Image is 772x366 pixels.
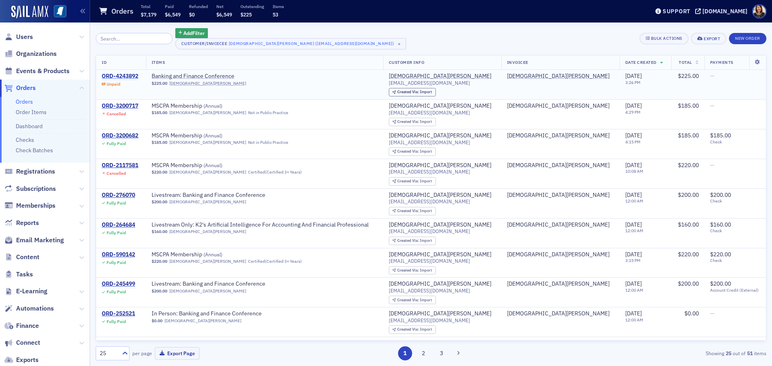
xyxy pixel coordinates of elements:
[507,73,610,80] div: [DEMOGRAPHIC_DATA][PERSON_NAME]
[507,221,614,229] span: Gay Drake
[678,132,699,139] span: $185.00
[16,108,47,116] a: Order Items
[396,40,403,47] span: ×
[416,346,430,360] button: 2
[389,139,470,145] span: [EMAIL_ADDRESS][DOMAIN_NAME]
[16,201,55,210] span: Memberships
[4,201,55,210] a: Memberships
[389,59,425,65] span: Customer Info
[165,11,181,18] span: $6,549
[389,132,491,139] a: [DEMOGRAPHIC_DATA][PERSON_NAME]
[389,162,491,169] a: [DEMOGRAPHIC_DATA][PERSON_NAME]
[625,168,643,174] time: 10:08 AM
[4,253,39,262] a: Content
[507,340,610,347] a: [DEMOGRAPHIC_DATA][PERSON_NAME]
[102,280,135,288] div: ORD-245499
[507,102,610,110] a: [DEMOGRAPHIC_DATA][PERSON_NAME]
[16,167,55,176] span: Registrations
[507,340,614,347] span: Gay Drake
[729,33,766,44] button: New Order
[152,110,167,115] span: $185.00
[165,4,181,9] p: Paid
[16,321,39,330] span: Finance
[169,110,246,115] a: [DEMOGRAPHIC_DATA][PERSON_NAME]
[625,317,643,323] time: 12:00 AM
[397,327,420,332] span: Created Via :
[507,192,610,199] a: [DEMOGRAPHIC_DATA][PERSON_NAME]
[678,191,699,198] span: $200.00
[169,140,246,145] a: [DEMOGRAPHIC_DATA][PERSON_NAME]
[152,140,167,145] span: $185.00
[152,192,265,199] a: Livestream: Banking and Finance Conference
[745,350,754,357] strong: 51
[507,132,614,139] span: Gay Drake
[152,73,253,80] span: Banking and Finance Conference
[152,229,167,234] span: $160.00
[397,239,432,243] div: Import
[625,198,643,204] time: 12:00 AM
[507,280,610,288] a: [DEMOGRAPHIC_DATA][PERSON_NAME]
[152,259,167,264] span: $220.00
[169,170,246,175] a: [DEMOGRAPHIC_DATA][PERSON_NAME]
[175,28,208,38] button: AddFilter
[702,8,747,15] div: [DOMAIN_NAME]
[152,340,253,347] span: MSCPA Membership
[54,5,66,18] img: SailAMX
[389,340,491,347] a: [DEMOGRAPHIC_DATA][PERSON_NAME]
[48,5,66,19] a: View Homepage
[389,310,491,317] div: [DEMOGRAPHIC_DATA][PERSON_NAME]
[11,6,48,18] img: SailAMX
[152,59,165,65] span: Items
[397,297,420,303] span: Created Via :
[507,162,614,169] span: Gay Drake
[389,118,436,126] div: Created Via: Import
[152,102,253,110] a: MSCPA Membership (Annual)
[102,73,138,80] div: ORD-4243892
[625,280,642,287] span: [DATE]
[107,111,126,117] div: Cancelled
[397,179,432,184] div: Import
[152,288,167,294] span: $200.00
[389,198,470,204] span: [EMAIL_ADDRESS][DOMAIN_NAME]
[203,102,222,109] span: ( Annual )
[389,317,470,323] span: [EMAIL_ADDRESS][DOMAIN_NAME]
[102,221,135,229] div: ORD-264684
[389,237,436,245] div: Created Via: Import
[389,325,436,334] div: Created Via: Import
[625,310,642,317] span: [DATE]
[248,170,302,175] div: Certified (Certified 3+ Years)
[102,59,107,65] span: ID
[678,72,699,80] span: $225.00
[107,289,126,294] div: Fully Paid
[397,120,432,124] div: Import
[4,184,56,193] a: Subscriptions
[389,207,436,215] div: Created Via: Import
[152,81,167,86] span: $225.00
[16,253,39,262] span: Content
[169,199,246,204] a: [DEMOGRAPHIC_DATA][PERSON_NAME]
[181,41,228,46] div: Customer/Invoicee
[397,208,420,213] span: Created Via :
[710,310,715,317] span: —
[507,59,528,65] span: Invoicee
[175,38,406,49] button: Customer/Invoicee[DEMOGRAPHIC_DATA][PERSON_NAME] ([EMAIL_ADDRESS][DOMAIN_NAME])×
[16,236,64,245] span: Email Marketing
[4,33,33,41] a: Users
[132,350,152,357] label: per page
[710,228,760,233] span: Check
[625,228,643,233] time: 12:00 AM
[102,162,138,169] a: ORD-2117581
[625,59,657,65] span: Date Created
[710,102,715,109] span: —
[678,251,699,258] span: $220.00
[710,132,731,139] span: $185.00
[4,167,55,176] a: Registrations
[203,162,222,168] span: ( Annual )
[710,280,731,287] span: $200.00
[16,33,33,41] span: Users
[152,102,253,110] span: MSCPA Membership
[141,11,156,18] span: $7,179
